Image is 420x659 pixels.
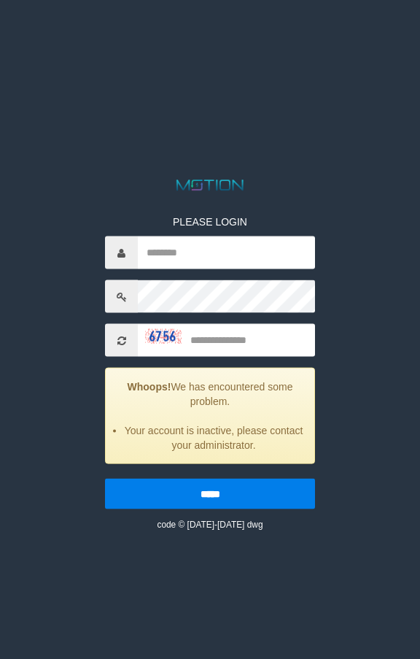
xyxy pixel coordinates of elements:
div: We has encountered some problem. [105,368,315,464]
small: code © [DATE]-[DATE] dwg [157,520,262,530]
img: MOTION_logo.png [174,178,247,193]
strong: Whoops! [128,381,171,393]
img: captcha [145,328,182,343]
li: Your account is inactive, please contact your administrator. [124,423,303,452]
p: PLEASE LOGIN [105,215,315,229]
